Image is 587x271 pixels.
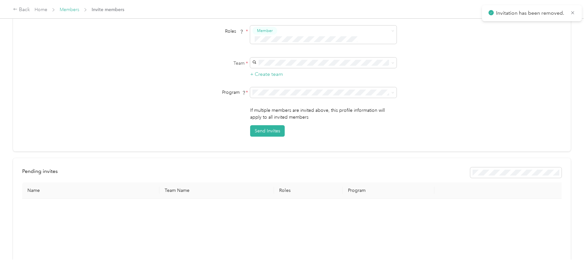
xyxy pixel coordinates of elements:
[35,7,47,12] a: Home
[274,182,343,199] th: Roles
[250,107,397,121] p: If multiple members are invited above, this profile information will apply to all invited members
[250,70,283,78] button: + Create team
[250,125,285,137] button: Send Invites
[22,168,58,174] span: Pending invites
[159,182,274,199] th: Team Name
[252,27,277,35] button: Member
[343,182,434,199] th: Program
[496,9,565,17] p: Invitation has been removed.
[13,6,30,14] div: Back
[22,167,62,178] div: left-menu
[550,234,587,271] iframe: Everlance-gr Chat Button Frame
[223,26,246,36] span: Roles
[60,7,79,12] a: Members
[22,182,159,199] th: Name
[470,167,562,178] div: Resend all invitations
[166,89,248,96] div: Program
[166,60,248,67] label: Team
[22,167,562,178] div: info-bar
[257,28,273,34] span: Member
[92,6,124,13] span: Invite members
